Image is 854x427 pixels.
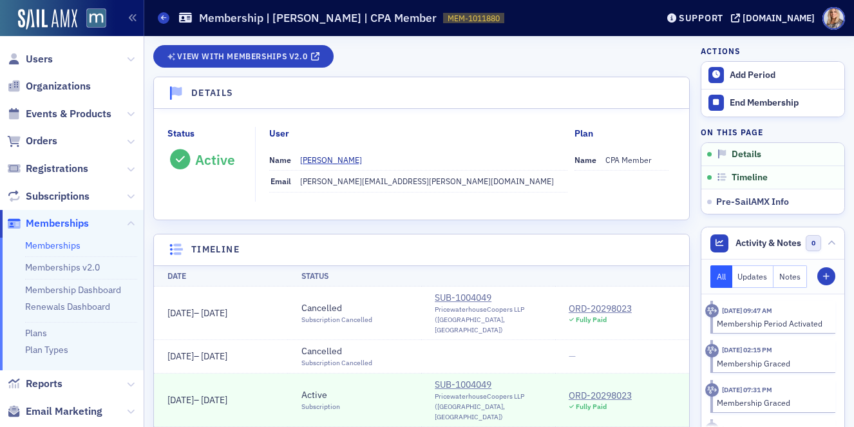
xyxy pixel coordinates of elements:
h4: Details [191,86,234,100]
span: – [167,350,227,362]
span: Memberships [26,216,89,231]
span: [DATE] [167,350,194,362]
dd: CPA Member [605,149,669,170]
span: Subscriptions [26,189,90,204]
div: Add Period [730,70,838,81]
span: 0 [806,235,822,251]
span: [DATE] [167,394,194,406]
a: Email Marketing [7,404,102,419]
button: Updates [732,265,774,288]
span: – [167,307,227,319]
span: [DATE] [201,350,227,362]
span: Registrations [26,162,88,176]
span: Email [270,176,291,186]
span: Events & Products [26,107,111,121]
span: Name [269,155,291,165]
img: SailAMX [18,9,77,30]
div: Status [167,127,195,140]
a: View Homepage [77,8,106,30]
span: Reports [26,377,62,391]
a: ORD-20298023 [569,389,632,403]
span: Email Marketing [26,404,102,419]
a: ORD-20298023 [569,302,632,316]
div: Active [195,151,235,168]
div: Support [679,12,723,24]
a: Renewals Dashboard [25,301,110,312]
div: Membership Period Activated [717,318,827,329]
button: End Membership [701,89,844,117]
a: SUB-1004049 [435,378,542,392]
a: Memberships [7,216,89,231]
span: — [569,350,576,362]
th: Status [288,265,422,287]
div: Subscription [301,402,340,412]
a: SUB-1004049 [435,291,542,305]
dd: [PERSON_NAME][EMAIL_ADDRESS][PERSON_NAME][DOMAIN_NAME] [300,171,567,191]
a: Users [7,52,53,66]
time: 7/1/2024 02:15 PM [722,345,772,354]
div: Cancelled [301,345,372,358]
a: Plan Types [25,344,68,356]
span: Name [574,155,596,165]
div: [PERSON_NAME] [300,154,362,166]
div: Fully Paid [576,316,607,324]
div: Membership Graced [717,397,827,408]
span: Timeline [732,172,768,184]
button: Notes [773,265,807,288]
div: Subscription Cancelled [301,358,372,368]
span: Orders [26,134,57,148]
div: Activity [705,383,719,397]
div: End Membership [730,97,838,109]
th: Date [154,265,288,287]
span: Profile [822,7,845,30]
div: Activity [705,304,719,318]
a: Registrations [7,162,88,176]
h4: Actions [701,45,741,57]
div: Active [301,388,340,402]
a: Membership Dashboard [25,284,121,296]
a: Plans [25,327,47,339]
div: Plan [574,127,593,140]
a: Orders [7,134,57,148]
time: 7/19/2024 09:47 AM [722,306,772,315]
span: [DATE] [201,307,227,319]
span: Activity & Notes [735,236,801,250]
button: Add Period [701,62,844,89]
span: MEM-1011880 [448,13,500,24]
div: [DOMAIN_NAME] [743,12,815,24]
div: Cancelled [301,301,372,315]
span: [DATE] [201,394,227,406]
div: User [269,127,289,140]
h1: Membership | [PERSON_NAME] | CPA Member [199,10,437,26]
a: Subscriptions [7,189,90,204]
a: Events & Products [7,107,111,121]
button: [DOMAIN_NAME] [731,14,819,23]
div: Membership Graced [717,357,827,369]
a: Organizations [7,79,91,93]
span: – [167,394,227,406]
div: Activity [705,344,719,357]
span: [DATE] [167,307,194,319]
div: PricewaterhouseCoopers LLP ([GEOGRAPHIC_DATA], [GEOGRAPHIC_DATA]) [435,392,542,422]
time: 6/5/2024 07:31 PM [722,385,772,394]
a: Memberships v2.0 [25,261,100,273]
a: Reports [7,377,62,391]
span: Details [732,149,761,160]
span: View with Memberships v2.0 [177,53,307,60]
div: PricewaterhouseCoopers LLP ([GEOGRAPHIC_DATA], [GEOGRAPHIC_DATA]) [435,305,542,335]
h4: Timeline [191,243,240,256]
span: Users [26,52,53,66]
a: Memberships [25,240,81,251]
span: Organizations [26,79,91,93]
div: Fully Paid [576,403,607,411]
a: View with Memberships v2.0 [153,45,334,68]
h4: On this page [701,126,845,138]
span: Pre-SailAMX Info [716,196,789,207]
img: SailAMX [86,8,106,28]
a: [PERSON_NAME] [300,154,372,166]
